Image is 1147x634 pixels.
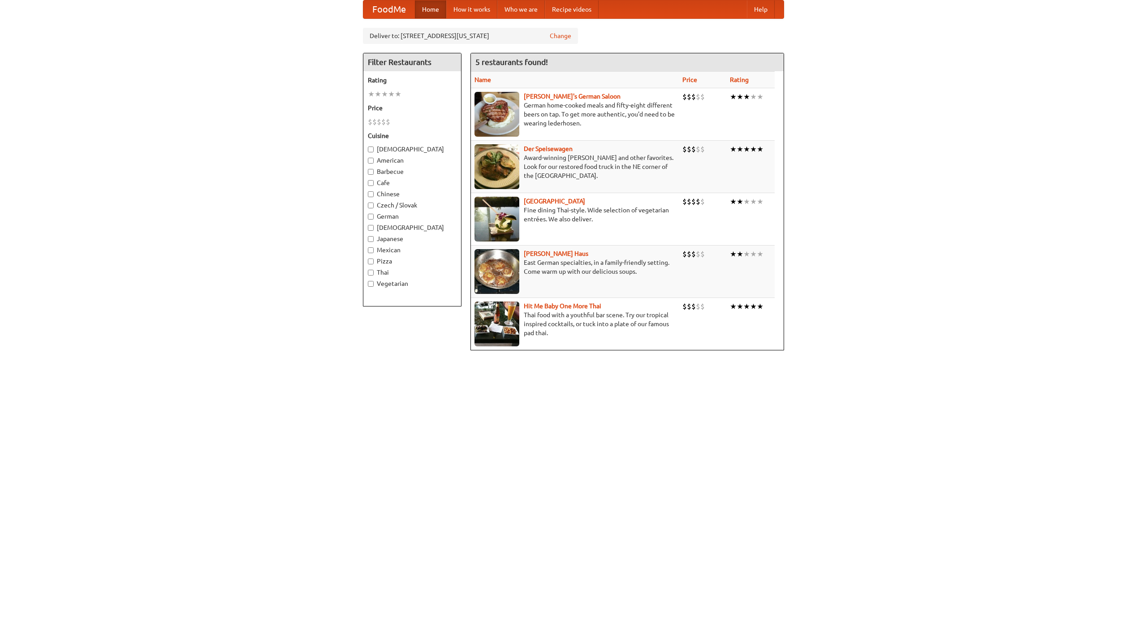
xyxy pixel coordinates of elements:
a: Name [474,76,491,83]
li: ★ [750,197,757,207]
input: Chinese [368,191,374,197]
h5: Cuisine [368,131,457,140]
li: $ [687,302,691,311]
li: $ [696,144,700,154]
input: Czech / Slovak [368,203,374,208]
li: ★ [730,144,737,154]
h5: Price [368,104,457,112]
li: $ [696,92,700,102]
a: Who we are [497,0,545,18]
a: Home [415,0,446,18]
li: $ [386,117,390,127]
a: [PERSON_NAME]'s German Saloon [524,93,621,100]
a: [GEOGRAPHIC_DATA] [524,198,585,205]
label: Mexican [368,246,457,254]
li: $ [700,144,705,154]
li: ★ [388,89,395,99]
label: [DEMOGRAPHIC_DATA] [368,223,457,232]
input: Mexican [368,247,374,253]
a: How it works [446,0,497,18]
a: Hit Me Baby One More Thai [524,302,601,310]
label: German [368,212,457,221]
li: ★ [737,92,743,102]
a: [PERSON_NAME] Haus [524,250,588,257]
label: [DEMOGRAPHIC_DATA] [368,145,457,154]
li: $ [691,92,696,102]
li: ★ [750,249,757,259]
img: babythai.jpg [474,302,519,346]
li: $ [381,117,386,127]
li: $ [691,302,696,311]
input: Thai [368,270,374,276]
li: ★ [750,144,757,154]
li: ★ [730,197,737,207]
a: Help [747,0,775,18]
li: ★ [750,302,757,311]
li: $ [682,249,687,259]
label: American [368,156,457,165]
li: $ [687,197,691,207]
li: ★ [737,302,743,311]
li: ★ [737,249,743,259]
li: ★ [743,144,750,154]
li: ★ [730,92,737,102]
li: ★ [757,302,763,311]
li: ★ [730,302,737,311]
input: [DEMOGRAPHIC_DATA] [368,225,374,231]
label: Pizza [368,257,457,266]
img: kohlhaus.jpg [474,249,519,294]
li: $ [691,144,696,154]
h5: Rating [368,76,457,85]
label: Czech / Slovak [368,201,457,210]
li: ★ [757,197,763,207]
p: East German specialties, in a family-friendly setting. Come warm up with our delicious soups. [474,258,675,276]
input: American [368,158,374,164]
li: $ [696,249,700,259]
li: $ [368,117,372,127]
li: $ [687,144,691,154]
li: ★ [743,302,750,311]
li: $ [682,302,687,311]
li: ★ [375,89,381,99]
input: Cafe [368,180,374,186]
li: ★ [743,197,750,207]
li: ★ [750,92,757,102]
li: $ [687,92,691,102]
label: Vegetarian [368,279,457,288]
li: $ [682,144,687,154]
img: esthers.jpg [474,92,519,137]
p: Fine dining Thai-style. Wide selection of vegetarian entrées. We also deliver. [474,206,675,224]
p: Award-winning [PERSON_NAME] and other favorites. Look for our restored food truck in the NE corne... [474,153,675,180]
li: $ [691,249,696,259]
li: ★ [743,249,750,259]
li: $ [682,197,687,207]
input: Vegetarian [368,281,374,287]
input: Japanese [368,236,374,242]
li: $ [700,302,705,311]
li: $ [696,197,700,207]
li: ★ [368,89,375,99]
li: $ [372,117,377,127]
li: $ [377,117,381,127]
ng-pluralize: 5 restaurants found! [475,58,548,66]
label: Japanese [368,234,457,243]
li: ★ [757,249,763,259]
li: $ [691,197,696,207]
a: FoodMe [363,0,415,18]
p: Thai food with a youthful bar scene. Try our tropical inspired cocktails, or tuck into a plate of... [474,311,675,337]
label: Thai [368,268,457,277]
a: Der Speisewagen [524,145,573,152]
input: Pizza [368,259,374,264]
li: ★ [737,144,743,154]
li: ★ [730,249,737,259]
label: Cafe [368,178,457,187]
h4: Filter Restaurants [363,53,461,71]
li: ★ [757,92,763,102]
li: $ [687,249,691,259]
a: Recipe videos [545,0,599,18]
label: Chinese [368,190,457,198]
